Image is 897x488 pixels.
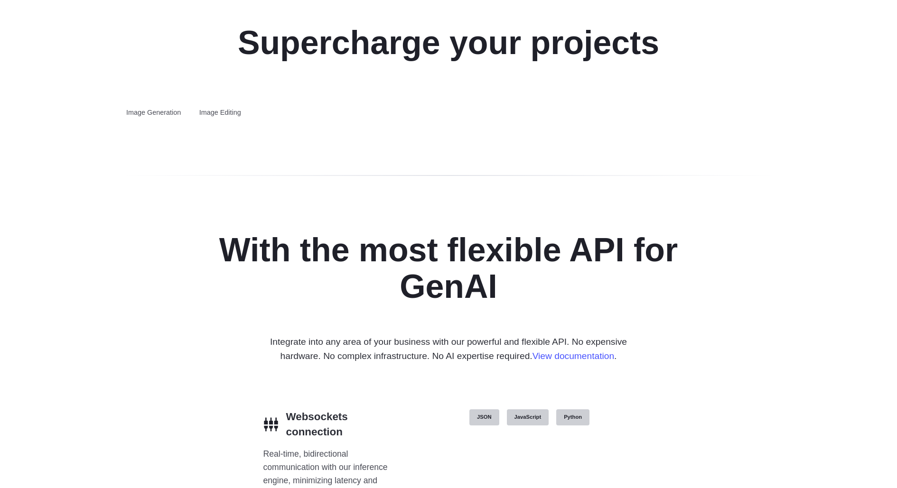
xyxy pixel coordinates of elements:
[118,104,189,120] label: Image Generation
[286,409,402,440] h3: Websockets connection
[184,232,713,304] h2: With the most flexible API for GenAI
[469,409,499,425] label: JSON
[507,409,549,425] label: JavaScript
[191,104,249,120] label: Image Editing
[533,351,614,361] a: View documentation
[238,25,659,61] h2: Supercharge your projects
[556,409,589,425] label: Python
[251,335,646,364] p: Integrate into any area of your business with our powerful and flexible API. No expensive hardwar...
